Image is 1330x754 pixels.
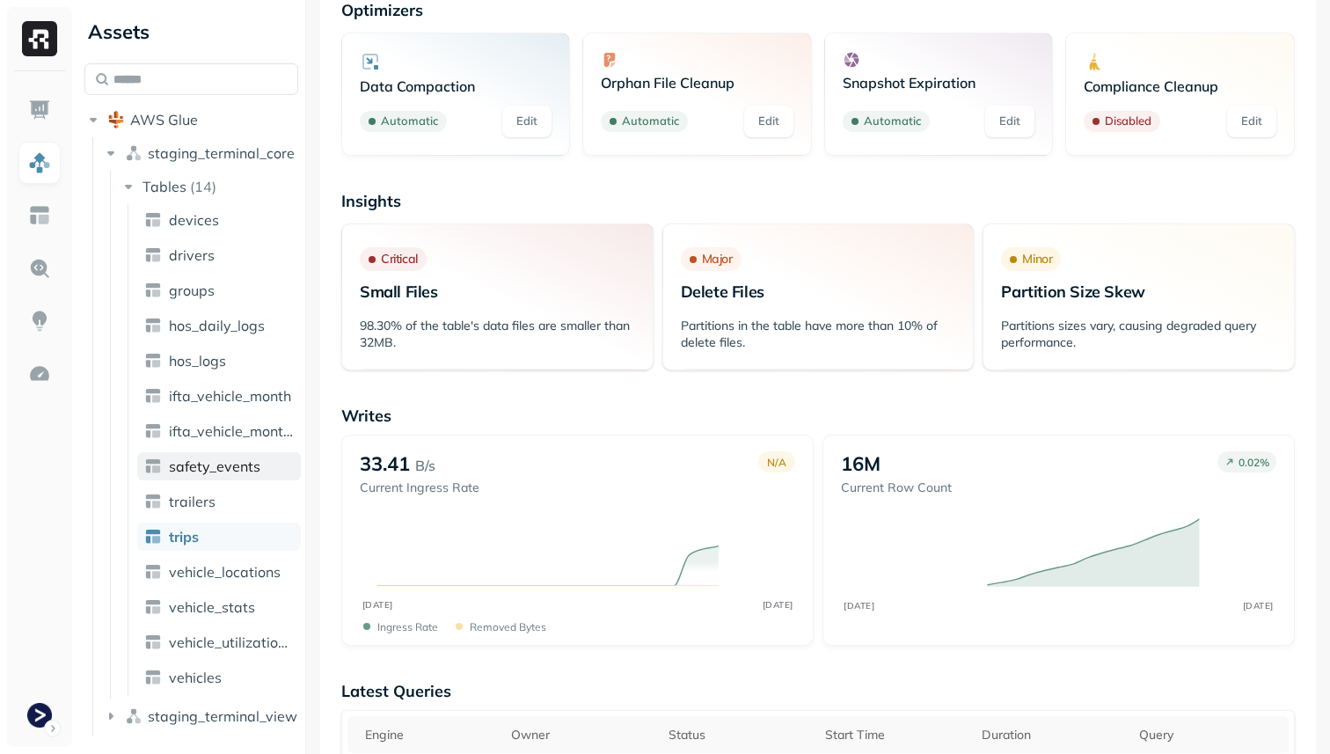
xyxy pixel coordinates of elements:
[144,598,162,616] img: table
[107,111,125,128] img: root
[125,707,142,725] img: namespace
[144,282,162,299] img: table
[1022,251,1052,267] p: Minor
[1239,456,1269,469] p: 0.02 %
[144,422,162,440] img: table
[1001,318,1276,351] p: Partitions sizes vary, causing degraded query performance.
[169,669,222,686] span: vehicles
[1001,282,1276,302] p: Partition Size Skew
[169,493,216,510] span: trailers
[27,703,52,728] img: Terminal Staging
[102,139,299,167] button: staging_terminal_core
[137,382,301,410] a: ifta_vehicle_month
[137,347,301,375] a: hos_logs
[502,106,552,137] a: Edit
[841,479,952,496] p: Current Row Count
[470,620,546,633] p: Removed bytes
[144,246,162,264] img: table
[190,178,216,195] p: ( 14 )
[144,352,162,370] img: table
[601,74,793,92] p: Orphan File Cleanup
[28,204,51,227] img: Asset Explorer
[137,523,301,551] a: trips
[169,352,226,370] span: hos_logs
[28,310,51,333] img: Insights
[28,362,51,385] img: Optimization
[144,211,162,229] img: table
[144,669,162,686] img: table
[169,458,260,475] span: safety_events
[681,318,956,351] p: Partitions in the table have more than 10% of delete files.
[148,707,297,725] span: staging_terminal_view
[511,727,654,743] div: Owner
[137,311,301,340] a: hos_daily_logs
[360,451,410,476] p: 33.41
[1084,77,1276,95] p: Compliance Cleanup
[365,727,497,743] div: Engine
[169,282,215,299] span: groups
[341,406,1295,426] p: Writes
[144,458,162,475] img: table
[169,563,281,581] span: vehicle_locations
[144,563,162,581] img: table
[1243,600,1274,611] tspan: [DATE]
[762,599,793,611] tspan: [DATE]
[982,727,1124,743] div: Duration
[841,451,881,476] p: 16M
[341,191,1295,211] p: Insights
[169,598,255,616] span: vehicle_stats
[341,681,1295,701] p: Latest Queries
[84,18,298,46] div: Assets
[169,528,199,545] span: trips
[130,111,198,128] span: AWS Glue
[1139,727,1282,743] div: Query
[415,455,435,476] p: B/s
[622,113,679,130] p: Automatic
[767,456,786,469] p: N/A
[362,599,392,611] tspan: [DATE]
[120,172,300,201] button: Tables(14)
[137,241,301,269] a: drivers
[843,74,1035,92] p: Snapshot Expiration
[137,593,301,621] a: vehicle_stats
[148,144,295,162] span: staging_terminal_core
[22,21,57,56] img: Ryft
[825,727,968,743] div: Start Time
[137,452,301,480] a: safety_events
[381,113,438,130] p: Automatic
[144,493,162,510] img: table
[28,99,51,121] img: Dashboard
[360,282,635,302] p: Small Files
[702,251,733,267] p: Major
[144,633,162,651] img: table
[360,318,635,351] p: 98.30% of the table's data files are smaller than 32MB.
[360,77,552,95] p: Data Compaction
[28,257,51,280] img: Query Explorer
[144,387,162,405] img: table
[137,663,301,692] a: vehicles
[137,558,301,586] a: vehicle_locations
[377,620,438,633] p: Ingress Rate
[985,106,1034,137] a: Edit
[28,151,51,174] img: Assets
[144,528,162,545] img: table
[137,417,301,445] a: ifta_vehicle_months
[137,206,301,234] a: devices
[844,600,874,611] tspan: [DATE]
[102,702,299,730] button: staging_terminal_view
[137,276,301,304] a: groups
[744,106,793,137] a: Edit
[360,479,479,496] p: Current Ingress Rate
[142,178,186,195] span: Tables
[84,106,298,134] button: AWS Glue
[169,317,265,334] span: hos_daily_logs
[1227,106,1276,137] a: Edit
[669,727,811,743] div: Status
[169,422,294,440] span: ifta_vehicle_months
[125,144,142,162] img: namespace
[169,387,291,405] span: ifta_vehicle_month
[144,317,162,334] img: table
[137,487,301,516] a: trailers
[681,282,956,302] p: Delete Files
[169,211,219,229] span: devices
